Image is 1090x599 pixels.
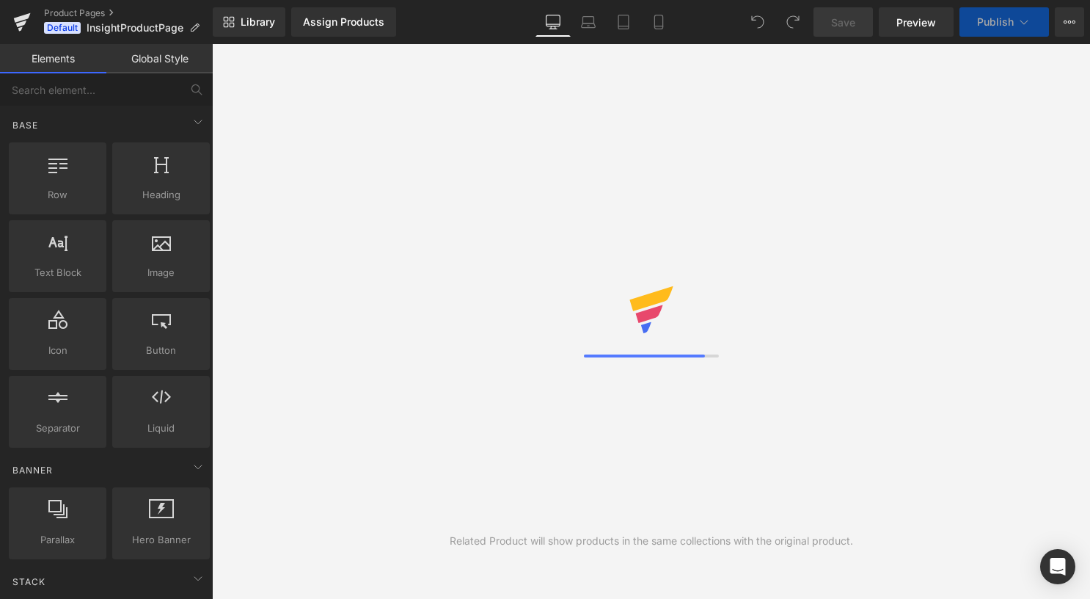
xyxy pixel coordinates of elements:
button: Undo [743,7,772,37]
span: Separator [13,421,102,436]
span: Parallax [13,532,102,548]
a: Desktop [535,7,571,37]
a: New Library [213,7,285,37]
span: Text Block [13,265,102,280]
a: Product Pages [44,7,213,19]
a: Preview [879,7,954,37]
span: Heading [117,187,205,203]
span: Library [241,15,275,29]
span: Button [117,343,205,358]
button: Redo [778,7,808,37]
span: Liquid [117,421,205,436]
a: Mobile [641,7,676,37]
span: Image [117,265,205,280]
div: Related Product will show products in the same collections with the original product. [450,533,853,549]
span: Default [44,22,81,34]
span: InsightProductPage [87,22,183,34]
button: More [1055,7,1084,37]
a: Tablet [606,7,641,37]
div: Open Intercom Messenger [1040,549,1075,584]
a: Global Style [106,44,213,73]
span: Hero Banner [117,532,205,548]
span: Preview [896,15,936,30]
span: Save [831,15,855,30]
span: Row [13,187,102,203]
button: Publish [959,7,1049,37]
span: Stack [11,575,47,589]
a: Laptop [571,7,606,37]
div: Assign Products [303,16,384,28]
span: Publish [977,16,1014,28]
span: Banner [11,463,54,477]
span: Base [11,118,40,132]
span: Icon [13,343,102,358]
